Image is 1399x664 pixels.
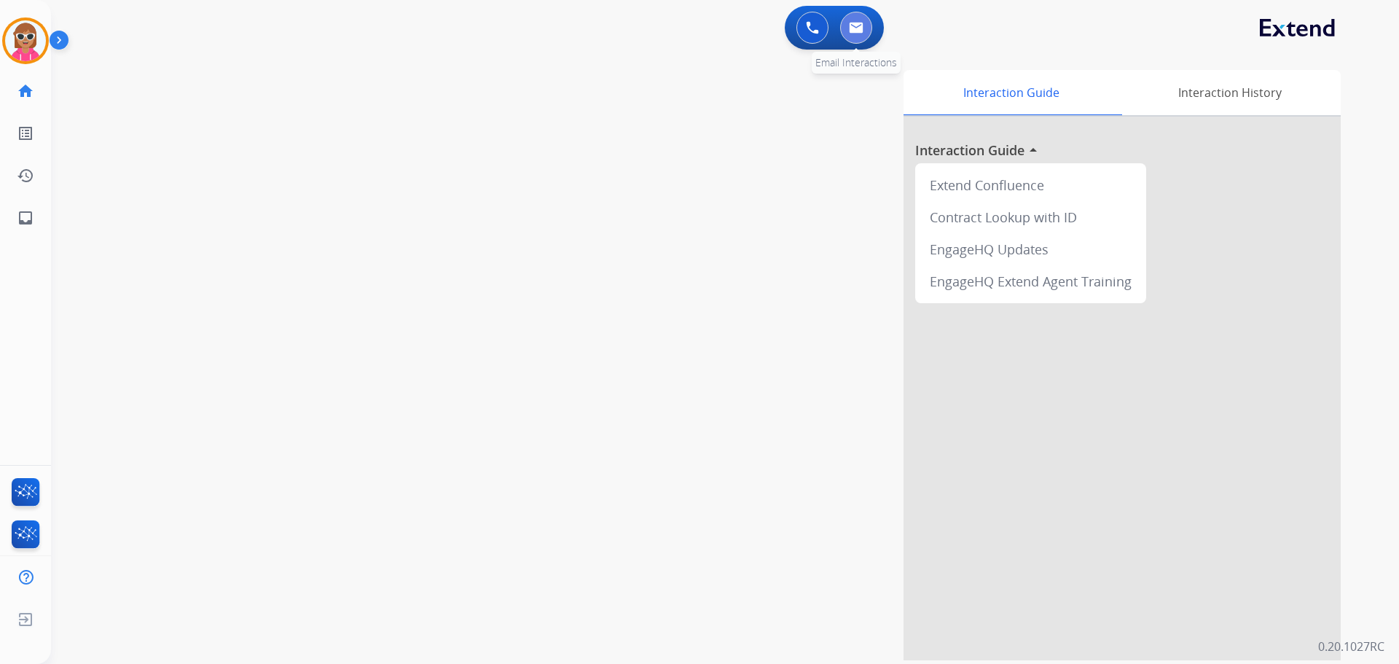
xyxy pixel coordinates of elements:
[921,169,1140,201] div: Extend Confluence
[921,201,1140,233] div: Contract Lookup with ID
[921,265,1140,297] div: EngageHQ Extend Agent Training
[815,55,897,69] span: Email Interactions
[1118,70,1341,115] div: Interaction History
[904,70,1118,115] div: Interaction Guide
[1318,638,1384,655] p: 0.20.1027RC
[17,125,34,142] mat-icon: list_alt
[17,167,34,184] mat-icon: history
[17,209,34,227] mat-icon: inbox
[921,233,1140,265] div: EngageHQ Updates
[17,82,34,100] mat-icon: home
[5,20,46,61] img: avatar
